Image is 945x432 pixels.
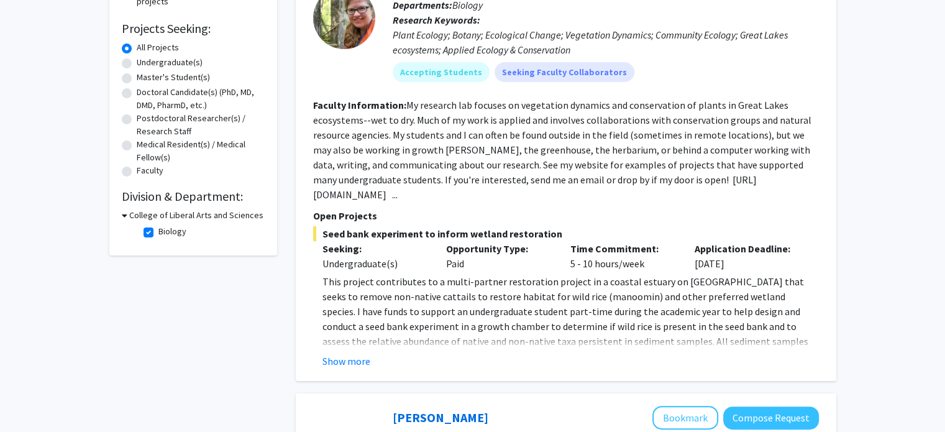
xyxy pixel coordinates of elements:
[437,241,561,271] div: Paid
[393,62,490,82] mat-chip: Accepting Students
[122,189,265,204] h2: Division & Department:
[137,56,203,69] label: Undergraduate(s)
[322,241,428,256] p: Seeking:
[313,99,406,111] b: Faculty Information:
[137,164,163,177] label: Faculty
[9,376,53,423] iframe: Chat
[313,99,811,201] fg-read-more: My research lab focuses on vegetation dynamics and conservation of plants in Great Lakes ecosyste...
[685,241,810,271] div: [DATE]
[695,241,800,256] p: Application Deadline:
[570,241,676,256] p: Time Commitment:
[446,241,552,256] p: Opportunity Type:
[122,21,265,36] h2: Projects Seeking:
[313,226,819,241] span: Seed bank experiment to inform wetland restoration
[652,406,718,430] button: Add Amy Russell to Bookmarks
[393,27,819,57] div: Plant Ecology; Botany; Ecological Change; Vegetation Dynamics; Community Ecology; Great Lakes eco...
[158,225,186,238] label: Biology
[137,86,265,112] label: Doctoral Candidate(s) (PhD, MD, DMD, PharmD, etc.)
[495,62,634,82] mat-chip: Seeking Faculty Collaborators
[137,138,265,164] label: Medical Resident(s) / Medical Fellow(s)
[393,410,488,425] a: [PERSON_NAME]
[393,14,480,26] b: Research Keywords:
[322,274,819,408] p: This project contributes to a multi-partner restoration project in a coastal estuary on [GEOGRAPH...
[322,354,370,369] button: Show more
[313,208,819,223] p: Open Projects
[129,209,263,222] h3: College of Liberal Arts and Sciences
[723,407,819,430] button: Compose Request to Amy Russell
[137,71,210,84] label: Master's Student(s)
[137,112,265,138] label: Postdoctoral Researcher(s) / Research Staff
[322,256,428,271] div: Undergraduate(s)
[137,41,179,54] label: All Projects
[561,241,685,271] div: 5 - 10 hours/week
